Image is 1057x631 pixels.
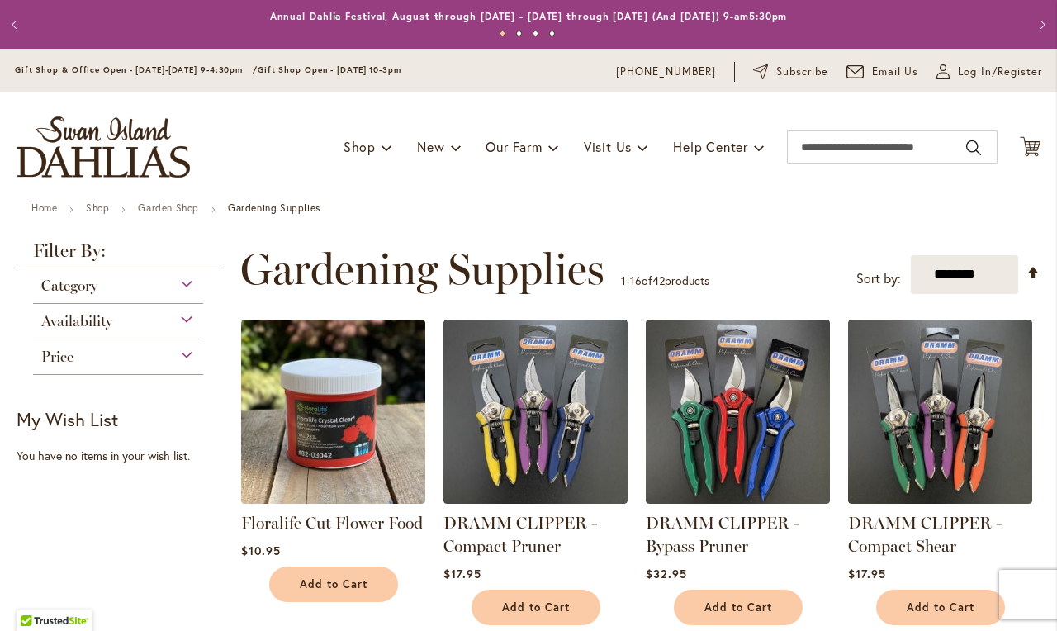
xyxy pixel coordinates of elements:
[549,31,555,36] button: 4 of 4
[646,320,830,504] img: DRAMM CLIPPER - Bypass Pruner
[876,590,1005,625] button: Add to Cart
[584,138,632,155] span: Visit Us
[516,31,522,36] button: 2 of 4
[269,567,398,602] button: Add to Cart
[621,273,626,288] span: 1
[486,138,542,155] span: Our Farm
[753,64,828,80] a: Subscribe
[1024,8,1057,41] button: Next
[17,242,220,268] strong: Filter By:
[646,491,830,507] a: DRAMM CLIPPER - Bypass Pruner
[15,64,258,75] span: Gift Shop & Office Open - [DATE]-[DATE] 9-4:30pm /
[673,138,748,155] span: Help Center
[17,407,118,431] strong: My Wish List
[958,64,1042,80] span: Log In/Register
[228,202,320,214] strong: Gardening Supplies
[241,320,425,504] img: Floralife Cut Flower Food
[630,273,642,288] span: 16
[533,31,538,36] button: 3 of 4
[41,277,97,295] span: Category
[417,138,444,155] span: New
[86,202,109,214] a: Shop
[872,64,919,80] span: Email Us
[621,268,709,294] p: - of products
[846,64,919,80] a: Email Us
[241,491,425,507] a: Floralife Cut Flower Food
[300,577,367,591] span: Add to Cart
[936,64,1042,80] a: Log In/Register
[17,116,190,178] a: store logo
[258,64,401,75] span: Gift Shop Open - [DATE] 10-3pm
[646,566,687,581] span: $32.95
[616,64,716,80] a: [PHONE_NUMBER]
[848,513,1002,556] a: DRAMM CLIPPER - Compact Shear
[500,31,505,36] button: 1 of 4
[270,10,788,22] a: Annual Dahlia Festival, August through [DATE] - [DATE] through [DATE] (And [DATE]) 9-am5:30pm
[17,448,230,464] div: You have no items in your wish list.
[241,513,423,533] a: Floralife Cut Flower Food
[41,348,73,366] span: Price
[344,138,376,155] span: Shop
[443,491,628,507] a: DRAMM CLIPPER - Compact Pruner
[241,543,281,558] span: $10.95
[704,600,772,614] span: Add to Cart
[856,263,901,294] label: Sort by:
[674,590,803,625] button: Add to Cart
[848,320,1032,504] img: DRAMM CLIPPER - Compact Shear
[443,320,628,504] img: DRAMM CLIPPER - Compact Pruner
[848,491,1032,507] a: DRAMM CLIPPER - Compact Shear
[443,566,481,581] span: $17.95
[907,600,974,614] span: Add to Cart
[41,312,112,330] span: Availability
[848,566,886,581] span: $17.95
[776,64,828,80] span: Subscribe
[646,513,799,556] a: DRAMM CLIPPER - Bypass Pruner
[472,590,600,625] button: Add to Cart
[443,513,597,556] a: DRAMM CLIPPER - Compact Pruner
[31,202,57,214] a: Home
[502,600,570,614] span: Add to Cart
[138,202,199,214] a: Garden Shop
[652,273,665,288] span: 42
[240,244,604,294] span: Gardening Supplies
